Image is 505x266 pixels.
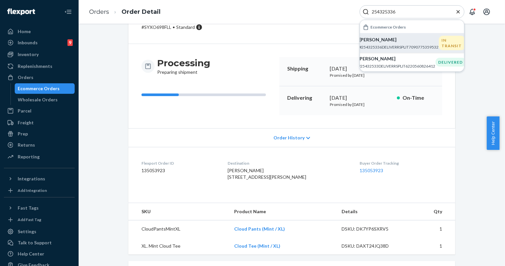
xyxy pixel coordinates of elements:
[342,243,403,249] div: DSKU: DAXT24JQ38D
[18,119,34,126] div: Freight
[18,85,60,92] div: Ecommerce Orders
[358,55,436,62] p: [PERSON_NAME]
[342,226,403,232] div: DSKU: DK7YP6SXRV5
[487,116,499,150] button: Help Center
[4,152,75,162] a: Reporting
[4,203,75,213] button: Fast Tags
[359,44,439,50] p: #254325336DELIVERRSPLIT7090775359532
[7,9,35,15] img: Flexport logo
[4,37,75,48] a: Inbounds9
[402,94,434,102] p: On-Time
[4,129,75,139] a: Prep
[4,216,75,224] a: Add Fast Tag
[363,9,369,15] svg: Search Icon
[4,187,75,194] a: Add Integration
[287,94,325,102] p: Delivering
[330,65,392,72] div: [DATE]
[234,243,280,249] a: Cloud Tee (Mint / XL)
[84,2,166,22] ol: breadcrumbs
[4,237,75,248] a: Talk to Support
[273,134,305,141] span: Order History
[336,203,408,220] th: Details
[408,203,455,220] th: Qty
[122,8,160,15] a: Order Detail
[18,74,33,81] div: Orders
[128,237,229,255] td: XL. Mint Cloud Tee
[128,203,229,220] th: SKU
[4,249,75,259] a: Help Center
[370,25,406,29] h6: Ecommerce Orders
[287,65,325,72] p: Shipping
[18,188,47,193] div: Add Integration
[18,63,52,70] div: Replenishments
[436,58,466,67] div: DELIVERED
[18,39,38,46] div: Inbounds
[128,220,229,238] td: CloudPantsMintXL
[330,72,392,78] p: Promised by [DATE]
[229,203,336,220] th: Product Name
[439,36,465,50] div: IN TRANSIT
[18,205,39,211] div: Fast Tags
[358,63,436,69] p: #25432533DELIVERRSPLIT6220560826412
[360,168,383,173] a: 135053923
[330,94,392,102] div: [DATE]
[330,102,392,107] p: Promised by [DATE]
[15,94,75,105] a: Wholesale Orders
[234,226,285,232] a: Cloud Pants (Mint / XL)
[89,8,109,15] a: Orders
[18,217,41,222] div: Add Fast Tag
[173,24,175,30] span: •
[4,49,75,60] a: Inventory
[4,226,75,237] a: Settings
[466,5,479,18] button: Open notifications
[4,26,75,37] a: Home
[228,160,349,166] dt: Destination
[4,72,75,83] a: Orders
[18,131,28,137] div: Prep
[62,5,75,18] button: Close Navigation
[18,153,40,160] div: Reporting
[4,117,75,128] a: Freight
[480,5,493,18] button: Open account menu
[157,57,210,75] div: Preparing shipment
[408,220,455,238] td: 1
[18,251,44,257] div: Help Center
[176,24,195,30] span: Standard
[18,142,35,148] div: Returns
[18,96,58,103] div: Wholesale Orders
[15,83,75,94] a: Ecommerce Orders
[4,106,75,116] a: Parcel
[18,51,39,58] div: Inventory
[18,28,31,35] div: Home
[141,24,215,31] p: # SYXO698FLL
[369,9,450,15] input: Search Input
[18,108,31,114] div: Parcel
[141,160,217,166] dt: Flexport Order ID
[4,140,75,150] a: Returns
[408,237,455,255] td: 1
[359,36,439,43] p: [PERSON_NAME]
[360,160,442,166] dt: Buyer Order Tracking
[157,57,210,69] h3: Processing
[141,167,217,174] dd: 135053923
[4,174,75,184] button: Integrations
[67,39,73,46] div: 9
[18,175,45,182] div: Integrations
[4,61,75,72] a: Replenishments
[455,9,461,15] button: Close Search
[18,239,52,246] div: Talk to Support
[228,168,306,180] span: [PERSON_NAME] [STREET_ADDRESS][PERSON_NAME]
[18,228,36,235] div: Settings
